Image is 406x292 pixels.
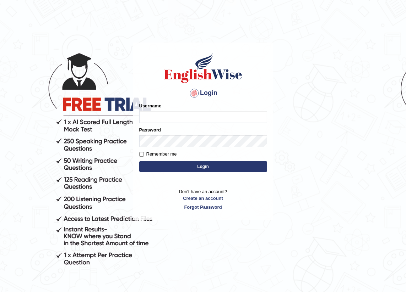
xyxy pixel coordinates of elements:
p: Don't have an account? [139,188,267,210]
button: Login [139,161,267,172]
h4: Login [139,88,267,99]
img: Logo of English Wise sign in for intelligent practice with AI [163,52,244,84]
label: Username [139,102,162,109]
a: Create an account [139,195,267,202]
label: Password [139,127,161,133]
input: Remember me [139,152,144,157]
label: Remember me [139,151,177,158]
a: Forgot Password [139,204,267,210]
